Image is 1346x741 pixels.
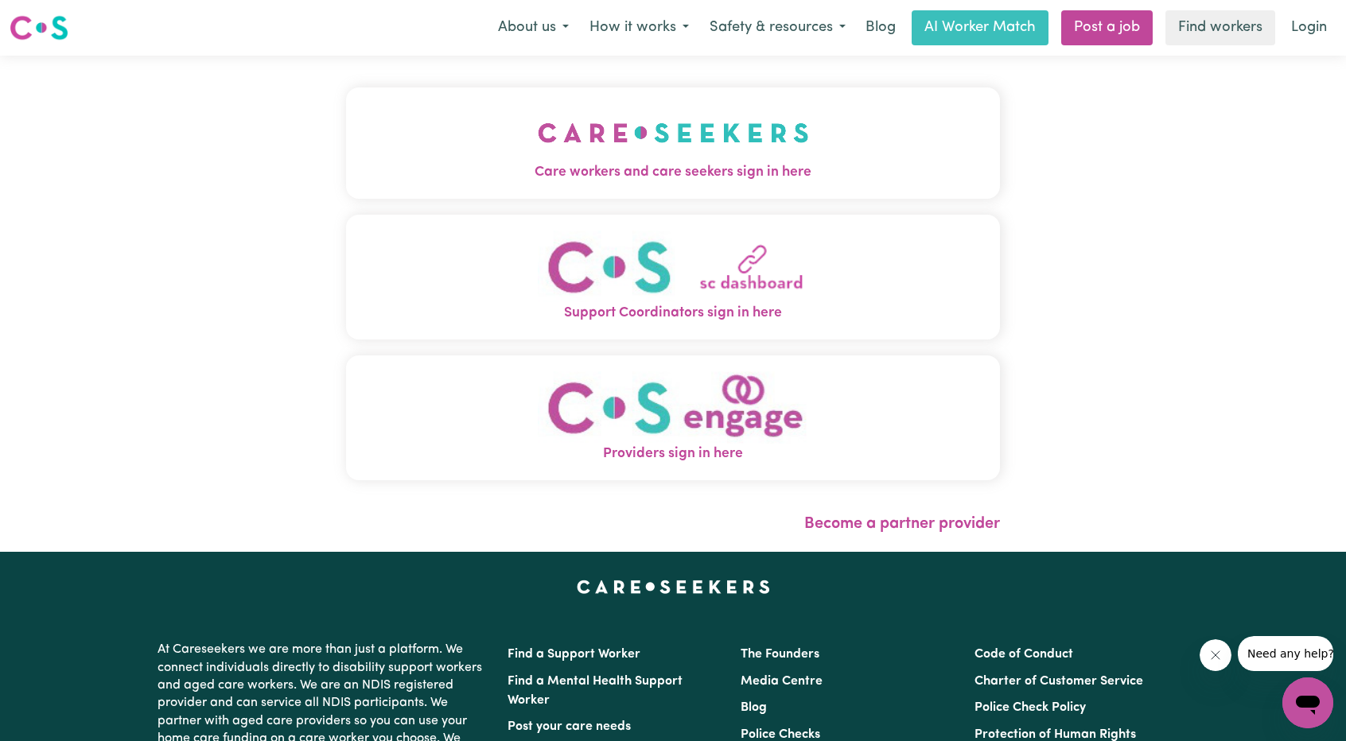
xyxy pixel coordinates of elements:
[1200,639,1231,671] iframe: Close message
[1165,10,1275,45] a: Find workers
[579,11,699,45] button: How it works
[1282,677,1333,728] iframe: Button to launch messaging window
[346,215,1000,339] button: Support Coordinators sign in here
[508,675,683,707] a: Find a Mental Health Support Worker
[856,10,905,45] a: Blog
[488,11,579,45] button: About us
[974,648,1073,661] a: Code of Conduct
[346,303,1000,324] span: Support Coordinators sign in here
[974,701,1086,714] a: Police Check Policy
[1238,636,1333,671] iframe: Message from company
[10,11,96,24] span: Need any help?
[1282,10,1336,45] a: Login
[741,701,767,714] a: Blog
[10,14,68,42] img: Careseekers logo
[508,720,631,733] a: Post your care needs
[346,444,1000,464] span: Providers sign in here
[1061,10,1153,45] a: Post a job
[10,10,68,46] a: Careseekers logo
[346,355,1000,480] button: Providers sign in here
[912,10,1048,45] a: AI Worker Match
[577,580,770,593] a: Careseekers home page
[346,87,1000,199] button: Care workers and care seekers sign in here
[741,728,820,741] a: Police Checks
[346,162,1000,183] span: Care workers and care seekers sign in here
[974,675,1143,688] a: Charter of Customer Service
[699,11,856,45] button: Safety & resources
[974,728,1136,741] a: Protection of Human Rights
[508,648,640,661] a: Find a Support Worker
[741,648,819,661] a: The Founders
[741,675,823,688] a: Media Centre
[804,516,1000,532] a: Become a partner provider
